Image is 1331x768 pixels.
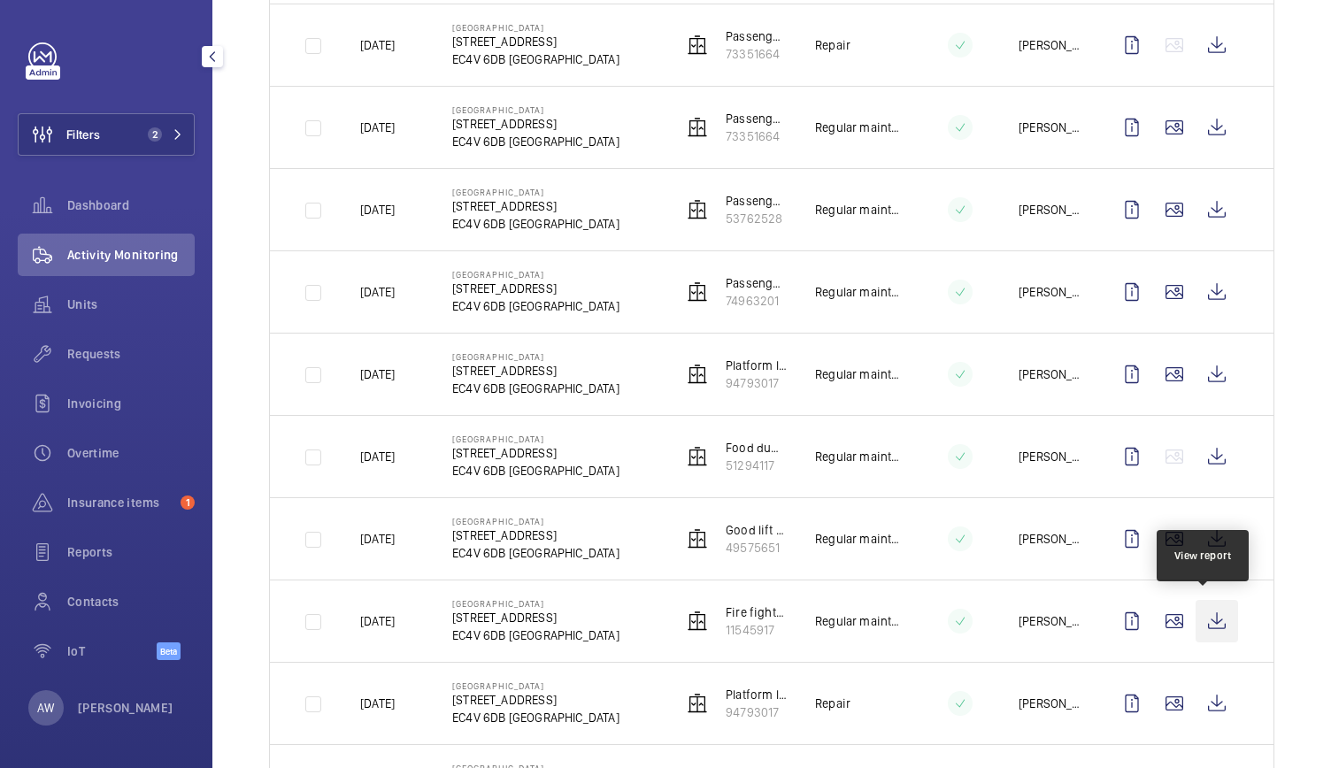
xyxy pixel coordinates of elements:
[452,380,619,397] p: EC4V 6DB [GEOGRAPHIC_DATA]
[452,516,619,526] p: [GEOGRAPHIC_DATA]
[452,444,619,462] p: [STREET_ADDRESS]
[815,448,902,465] p: Regular maintenance
[726,27,787,45] p: Passenger lift c [PERSON_NAME]/selcom
[452,626,619,644] p: EC4V 6DB [GEOGRAPHIC_DATA]
[1019,530,1082,548] p: [PERSON_NAME]
[815,201,902,219] p: Regular maintenance
[1019,448,1082,465] p: [PERSON_NAME]
[452,50,619,68] p: EC4V 6DB [GEOGRAPHIC_DATA]
[726,439,787,457] p: Food dumb waiter RH platform
[452,104,619,115] p: [GEOGRAPHIC_DATA]
[67,395,195,412] span: Invoicing
[181,495,195,510] span: 1
[452,215,619,233] p: EC4V 6DB [GEOGRAPHIC_DATA]
[815,283,902,301] p: Regular maintenance
[1019,612,1082,630] p: [PERSON_NAME]
[687,528,708,549] img: elevator.svg
[66,126,100,143] span: Filters
[37,699,54,717] p: AW
[360,530,395,548] p: [DATE]
[726,603,787,621] p: Fire fighting lift mp500
[726,110,787,127] p: Passenger lift c [PERSON_NAME]/selcom
[726,374,787,392] p: 94793017
[452,362,619,380] p: [STREET_ADDRESS]
[726,621,787,639] p: 11545917
[157,642,181,660] span: Beta
[452,133,619,150] p: EC4V 6DB [GEOGRAPHIC_DATA]
[815,36,850,54] p: Repair
[726,292,787,310] p: 74963201
[452,598,619,609] p: [GEOGRAPHIC_DATA]
[726,457,787,474] p: 51294117
[815,365,902,383] p: Regular maintenance
[452,351,619,362] p: [GEOGRAPHIC_DATA]
[1019,119,1082,136] p: [PERSON_NAME]
[67,444,195,462] span: Overtime
[1019,695,1082,712] p: [PERSON_NAME]
[67,494,173,511] span: Insurance items
[1019,283,1082,301] p: [PERSON_NAME]
[18,113,195,156] button: Filters2
[1019,201,1082,219] p: [PERSON_NAME]
[360,283,395,301] p: [DATE]
[360,36,395,54] p: [DATE]
[726,274,787,292] p: Passenger lift A left side
[360,119,395,136] p: [DATE]
[452,462,619,480] p: EC4V 6DB [GEOGRAPHIC_DATA]
[687,611,708,632] img: elevator.svg
[726,539,787,557] p: 49575651
[67,345,195,363] span: Requests
[726,192,787,210] p: Passenger lift B middle [PERSON_NAME]/selcom
[452,526,619,544] p: [STREET_ADDRESS]
[452,297,619,315] p: EC4V 6DB [GEOGRAPHIC_DATA]
[78,699,173,717] p: [PERSON_NAME]
[452,609,619,626] p: [STREET_ADDRESS]
[1019,36,1082,54] p: [PERSON_NAME]
[687,117,708,138] img: elevator.svg
[726,210,787,227] p: 53762528
[815,695,850,712] p: Repair
[687,281,708,303] img: elevator.svg
[687,446,708,467] img: elevator.svg
[726,521,787,539] p: Good lift mp500
[687,35,708,56] img: elevator.svg
[67,543,195,561] span: Reports
[815,119,902,136] p: Regular maintenance
[452,115,619,133] p: [STREET_ADDRESS]
[360,448,395,465] p: [DATE]
[452,691,619,709] p: [STREET_ADDRESS]
[452,544,619,562] p: EC4V 6DB [GEOGRAPHIC_DATA]
[726,686,787,703] p: Platform lift LH
[726,127,787,145] p: 73351664
[815,612,902,630] p: Regular maintenance
[726,357,787,374] p: Platform lift LH
[452,33,619,50] p: [STREET_ADDRESS]
[726,45,787,63] p: 73351664
[452,709,619,726] p: EC4V 6DB [GEOGRAPHIC_DATA]
[360,201,395,219] p: [DATE]
[67,296,195,313] span: Units
[687,693,708,714] img: elevator.svg
[360,612,395,630] p: [DATE]
[452,197,619,215] p: [STREET_ADDRESS]
[452,187,619,197] p: [GEOGRAPHIC_DATA]
[1019,365,1082,383] p: [PERSON_NAME]
[452,280,619,297] p: [STREET_ADDRESS]
[452,22,619,33] p: [GEOGRAPHIC_DATA]
[67,196,195,214] span: Dashboard
[360,365,395,383] p: [DATE]
[148,127,162,142] span: 2
[1174,548,1232,564] div: View report
[67,642,157,660] span: IoT
[360,695,395,712] p: [DATE]
[452,434,619,444] p: [GEOGRAPHIC_DATA]
[67,246,195,264] span: Activity Monitoring
[452,680,619,691] p: [GEOGRAPHIC_DATA]
[67,593,195,611] span: Contacts
[687,364,708,385] img: elevator.svg
[687,199,708,220] img: elevator.svg
[726,703,787,721] p: 94793017
[452,269,619,280] p: [GEOGRAPHIC_DATA]
[815,530,902,548] p: Regular maintenance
